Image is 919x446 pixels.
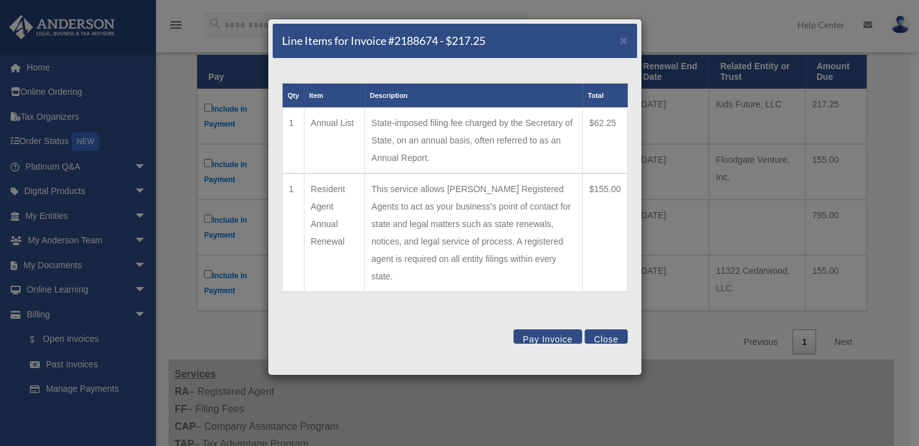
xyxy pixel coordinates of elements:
button: Pay Invoice [513,329,582,344]
td: 1 [283,173,304,292]
th: Description [365,84,583,108]
td: This service allows [PERSON_NAME] Registered Agents to act as your business's point of contact fo... [365,173,583,292]
button: Close [620,34,628,47]
td: 1 [283,108,304,174]
span: × [620,33,628,47]
th: Item [304,84,364,108]
td: State-imposed filing fee charged by the Secretary of State, on an annual basis, often referred to... [365,108,583,174]
td: $62.25 [583,108,628,174]
td: Annual List [304,108,364,174]
button: Close [585,329,628,344]
th: Total [583,84,628,108]
td: $155.00 [583,173,628,292]
th: Qty [283,84,304,108]
h5: Line Items for Invoice #2188674 - $217.25 [282,33,485,49]
td: Resident Agent Annual Renewal [304,173,364,292]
